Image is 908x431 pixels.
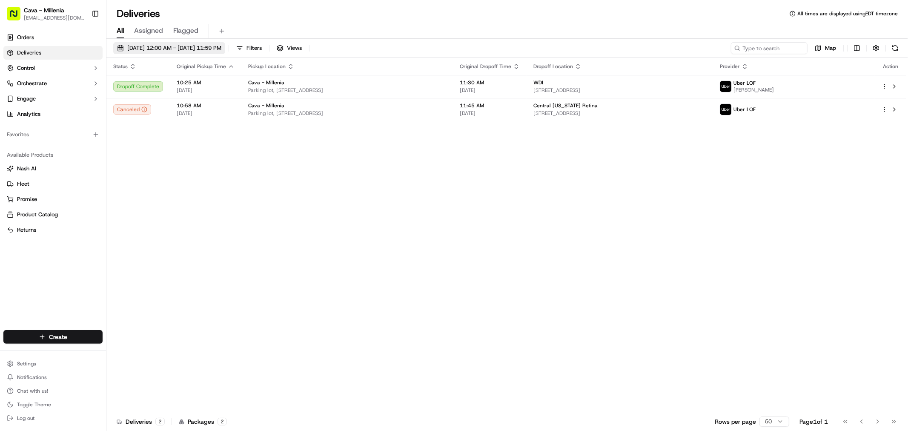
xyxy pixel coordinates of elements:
p: Rows per page [715,417,756,426]
div: 💻 [72,191,79,198]
span: Knowledge Base [17,190,65,199]
span: Deliveries [17,49,41,57]
span: [DATE] [67,132,84,139]
span: [DATE] [177,87,235,94]
span: Returns [17,226,36,234]
a: Analytics [3,107,103,121]
a: Product Catalog [7,211,99,218]
div: Action [882,63,899,70]
span: Product Catalog [17,211,58,218]
span: Original Dropoff Time [460,63,511,70]
button: Views [273,42,306,54]
div: 2 [155,418,165,425]
a: Orders [3,31,103,44]
span: Provider [720,63,740,70]
span: Cava - Millenia [248,102,284,109]
span: Pickup Location [248,63,286,70]
span: All [117,26,124,36]
span: 10:25 AM [177,79,235,86]
span: Promise [17,195,37,203]
span: Original Pickup Time [177,63,226,70]
input: Type to search [731,42,808,54]
span: 11:30 AM [460,79,520,86]
div: 2 [218,418,227,425]
span: Settings [17,360,36,367]
span: Toggle Theme [17,401,51,408]
button: See all [132,109,155,119]
span: Control [17,64,35,72]
span: Parking lot, [STREET_ADDRESS] [248,87,446,94]
span: Assigned [134,26,163,36]
button: Canceled [113,104,151,115]
button: Start new chat [145,84,155,94]
span: [DATE] 12:00 AM - [DATE] 11:59 PM [127,44,221,52]
button: Product Catalog [3,208,103,221]
div: Past conversations [9,111,57,118]
button: Fleet [3,177,103,191]
span: Create [49,333,67,341]
span: [PERSON_NAME] [26,155,69,162]
p: Welcome 👋 [9,34,155,48]
button: Promise [3,193,103,206]
span: 10:58 AM [177,102,235,109]
button: Orchestrate [3,77,103,90]
span: Orchestrate [17,80,47,87]
div: Available Products [3,148,103,162]
button: Nash AI [3,162,103,175]
span: 11:45 AM [460,102,520,109]
span: Uber LOF [733,80,756,86]
a: Returns [7,226,99,234]
a: Powered byPylon [60,211,103,218]
span: Parking lot, [STREET_ADDRESS] [248,110,446,117]
span: API Documentation [80,190,137,199]
span: • [71,155,74,162]
img: Asif Zaman Khan [9,147,22,161]
button: Refresh [889,42,901,54]
span: Notifications [17,374,47,381]
img: Nash [9,9,26,26]
span: Analytics [17,110,40,118]
a: 📗Knowledge Base [5,187,69,202]
h1: Deliveries [117,7,160,20]
div: Start new chat [38,81,140,90]
div: We're available if you need us! [38,90,117,97]
button: [EMAIL_ADDRESS][DOMAIN_NAME] [24,14,85,21]
span: Central [US_STATE] Retina [533,102,598,109]
span: [DATE] [460,87,520,94]
div: Packages [179,417,227,426]
span: Log out [17,415,34,422]
span: • [62,132,65,139]
span: Cava - Millenia [248,79,284,86]
span: [STREET_ADDRESS] [533,87,706,94]
a: Fleet [7,180,99,188]
img: uber-new-logo.jpeg [720,104,731,115]
span: Uber LOF [733,106,756,113]
span: Engage [17,95,36,103]
button: Cava - Millenia [24,6,64,14]
span: [DATE] [75,155,93,162]
button: Cava - Millenia[EMAIL_ADDRESS][DOMAIN_NAME] [3,3,88,24]
a: Nash AI [7,165,99,172]
button: Notifications [3,371,103,383]
span: Cava Millenia [26,132,60,139]
span: Filters [246,44,262,52]
span: [DATE] [177,110,235,117]
button: Engage [3,92,103,106]
span: Nash AI [17,165,36,172]
button: Control [3,61,103,75]
a: 💻API Documentation [69,187,140,202]
img: 1736555255976-a54dd68f-1ca7-489b-9aae-adbdc363a1c4 [17,155,24,162]
div: Page 1 of 1 [799,417,828,426]
span: [DATE] [460,110,520,117]
span: Flagged [173,26,198,36]
span: Dropoff Location [533,63,573,70]
span: Views [287,44,302,52]
img: 8571987876998_91fb9ceb93ad5c398215_72.jpg [18,81,33,97]
input: Got a question? Start typing here... [22,55,153,64]
img: 1736555255976-a54dd68f-1ca7-489b-9aae-adbdc363a1c4 [9,81,24,97]
button: Settings [3,358,103,370]
button: [DATE] 12:00 AM - [DATE] 11:59 PM [113,42,225,54]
